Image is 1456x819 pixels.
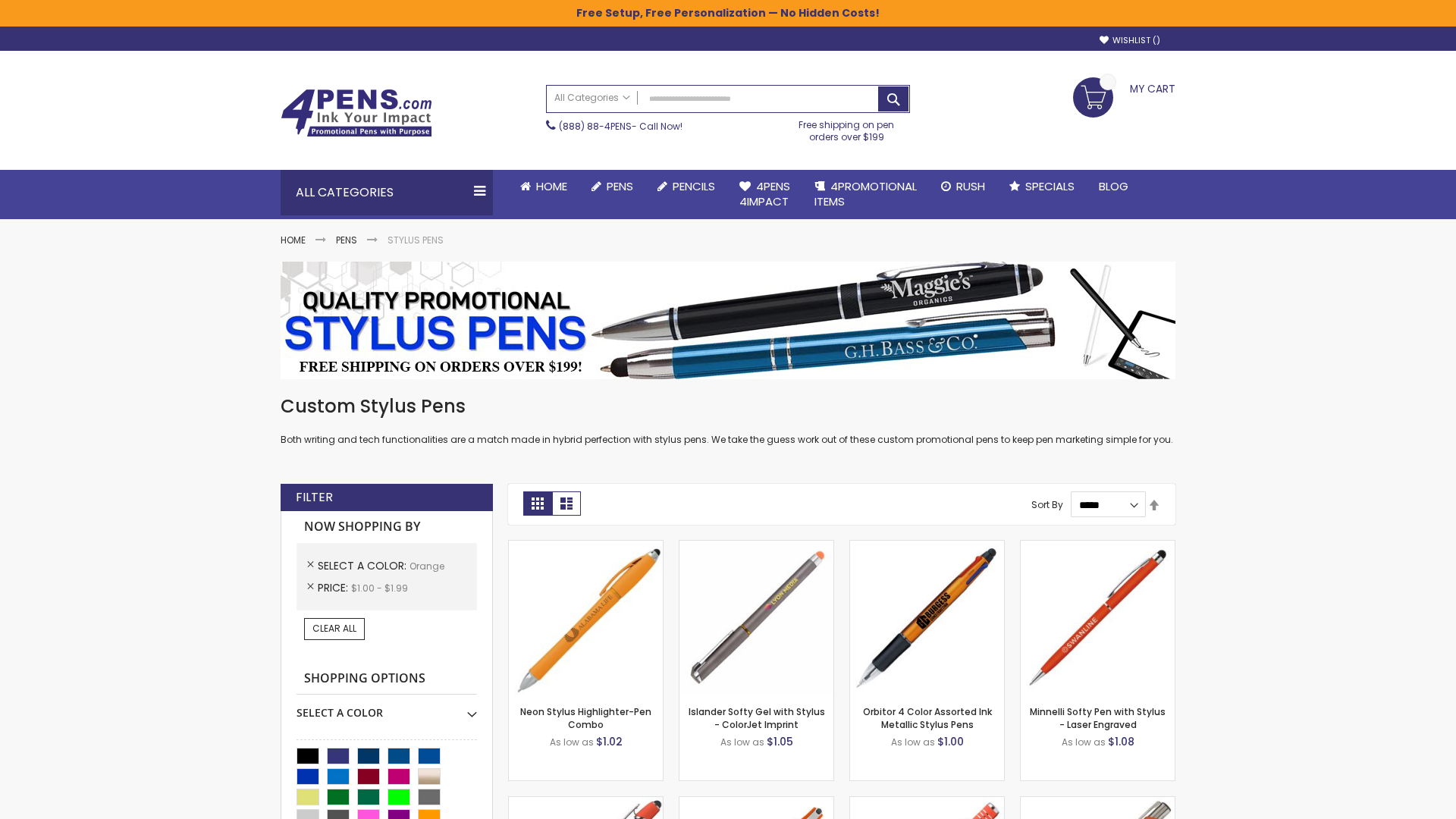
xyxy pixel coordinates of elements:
[388,234,444,246] strong: Stylus Pens
[720,736,764,748] span: As low as
[409,560,444,573] span: Orange
[956,178,985,194] span: Rush
[297,695,477,720] div: Select A Color
[579,170,645,203] a: Pens
[863,705,992,730] a: Orbitor 4 Color Assorted Ink Metallic Stylus Pens
[523,491,552,516] strong: Grid
[304,618,365,639] a: Clear All
[281,262,1175,379] img: Stylus Pens
[281,170,493,215] div: All Categories
[312,622,356,635] span: Clear All
[607,178,633,194] span: Pens
[509,541,663,695] img: Neon Stylus Highlighter-Pen Combo-Orange
[318,558,409,573] span: Select A Color
[891,736,935,748] span: As low as
[536,178,567,194] span: Home
[559,120,682,133] span: - Call Now!
[281,394,1175,419] h1: Custom Stylus Pens
[929,170,997,203] a: Rush
[679,541,833,695] img: Islander Softy Gel with Stylus - ColorJet Imprint-Orange
[296,489,333,506] strong: Filter
[281,234,306,246] a: Home
[997,170,1087,203] a: Specials
[508,170,579,203] a: Home
[645,170,727,203] a: Pencils
[547,86,638,111] a: All Categories
[281,394,1175,447] div: Both writing and tech functionalities are a match made in hybrid perfection with stylus pens. We ...
[1087,170,1141,203] a: Blog
[1062,736,1106,748] span: As low as
[1100,35,1160,46] a: Wishlist
[679,796,833,809] a: Avendale Velvet Touch Stylus Gel Pen-Orange
[596,734,623,749] span: $1.02
[554,92,630,104] span: All Categories
[1030,705,1166,730] a: Minnelli Softy Pen with Stylus - Laser Engraved
[318,580,351,595] span: Price
[767,734,793,749] span: $1.05
[937,734,964,749] span: $1.00
[850,540,1004,553] a: Orbitor 4 Color Assorted Ink Metallic Stylus Pens-Orange
[673,178,715,194] span: Pencils
[850,541,1004,695] img: Orbitor 4 Color Assorted Ink Metallic Stylus Pens-Orange
[1099,178,1128,194] span: Blog
[689,705,825,730] a: Islander Softy Gel with Stylus - ColorJet Imprint
[281,89,432,137] img: 4Pens Custom Pens and Promotional Products
[802,170,929,219] a: 4PROMOTIONALITEMS
[550,736,594,748] span: As low as
[1021,796,1175,809] a: Tres-Chic Softy Brights with Stylus Pen - Laser-Orange
[1021,540,1175,553] a: Minnelli Softy Pen with Stylus - Laser Engraved-Orange
[1025,178,1075,194] span: Specials
[559,120,632,133] a: (888) 88-4PENS
[727,170,802,219] a: 4Pens4impact
[509,796,663,809] a: 4P-MS8B-Orange
[1108,734,1134,749] span: $1.08
[336,234,357,246] a: Pens
[509,540,663,553] a: Neon Stylus Highlighter-Pen Combo-Orange
[1021,541,1175,695] img: Minnelli Softy Pen with Stylus - Laser Engraved-Orange
[850,796,1004,809] a: Marin Softy Pen with Stylus - Laser Engraved-Orange
[520,705,651,730] a: Neon Stylus Highlighter-Pen Combo
[739,178,790,209] span: 4Pens 4impact
[814,178,917,209] span: 4PROMOTIONAL ITEMS
[351,582,408,595] span: $1.00 - $1.99
[297,663,477,695] strong: Shopping Options
[783,113,911,143] div: Free shipping on pen orders over $199
[679,540,833,553] a: Islander Softy Gel with Stylus - ColorJet Imprint-Orange
[1031,498,1063,511] label: Sort By
[297,511,477,543] strong: Now Shopping by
